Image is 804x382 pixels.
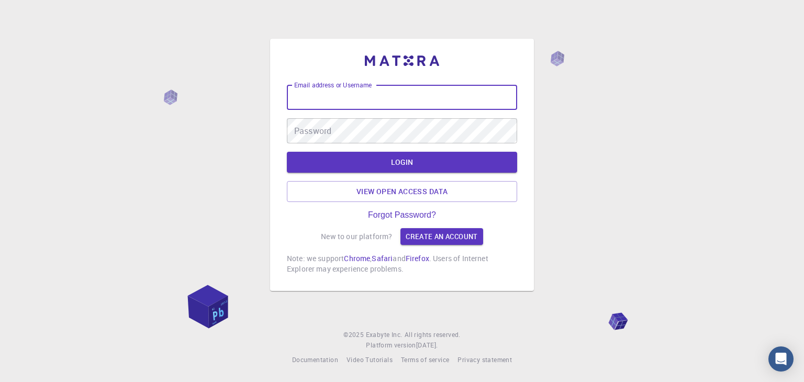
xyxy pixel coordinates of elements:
[457,355,512,365] a: Privacy statement
[343,330,365,340] span: © 2025
[405,330,461,340] span: All rights reserved.
[344,253,370,263] a: Chrome
[457,355,512,364] span: Privacy statement
[401,355,449,365] a: Terms of service
[294,81,372,89] label: Email address or Username
[287,253,517,274] p: Note: we support , and . Users of Internet Explorer may experience problems.
[401,355,449,364] span: Terms of service
[768,346,794,372] div: Open Intercom Messenger
[406,253,429,263] a: Firefox
[347,355,393,364] span: Video Tutorials
[292,355,338,364] span: Documentation
[368,210,436,220] a: Forgot Password?
[321,231,392,242] p: New to our platform?
[366,340,416,351] span: Platform version
[292,355,338,365] a: Documentation
[372,253,393,263] a: Safari
[347,355,393,365] a: Video Tutorials
[287,152,517,173] button: LOGIN
[416,340,438,351] a: [DATE].
[287,181,517,202] a: View open access data
[416,341,438,349] span: [DATE] .
[366,330,403,339] span: Exabyte Inc.
[400,228,483,245] a: Create an account
[366,330,403,340] a: Exabyte Inc.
